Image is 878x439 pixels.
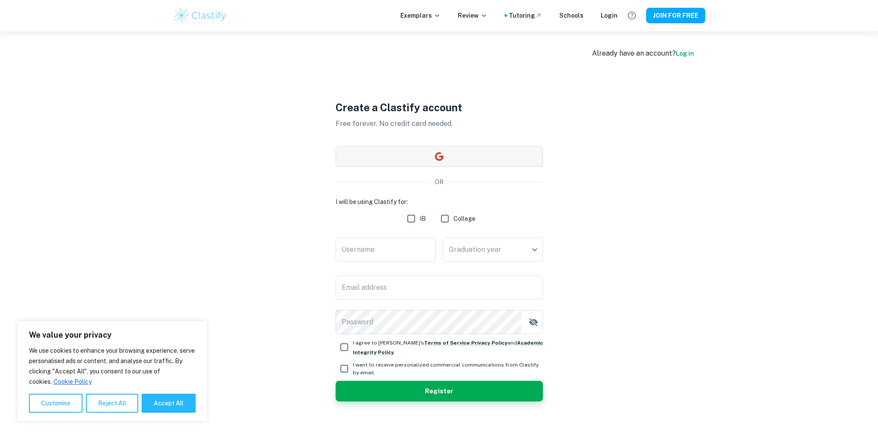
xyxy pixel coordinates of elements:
[336,381,543,401] button: Register
[173,7,228,24] img: Clastify logo
[53,378,92,386] a: Cookie Policy
[435,177,444,187] p: OR
[336,197,543,207] h6: I will be using Clastify for:
[336,119,543,129] p: Free forever. No credit card needed.
[509,11,542,20] a: Tutoring
[424,340,470,346] a: Terms of Service
[676,50,694,57] a: Log in
[86,394,138,413] button: Reject All
[400,11,441,20] p: Exemplars
[29,345,196,387] p: We use cookies to enhance your browsing experience, serve personalised ads or content, and analys...
[420,214,426,223] span: IB
[142,394,196,413] button: Accept All
[353,361,543,376] span: I want to receive personalized commercial communications from Clastify by email.
[471,340,507,346] a: Privacy Policy
[17,321,207,422] div: We value your privacy
[646,8,705,23] button: JOIN FOR FREE
[601,11,618,20] a: Login
[559,11,583,20] a: Schools
[29,330,196,340] p: We value your privacy
[592,48,694,59] div: Already have an account?
[29,394,82,413] button: Customise
[624,8,639,23] button: Help and Feedback
[336,100,543,115] h1: Create a Clastify account
[353,340,543,355] span: I agree to [PERSON_NAME]'s , and .
[453,214,475,223] span: College
[458,11,487,20] p: Review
